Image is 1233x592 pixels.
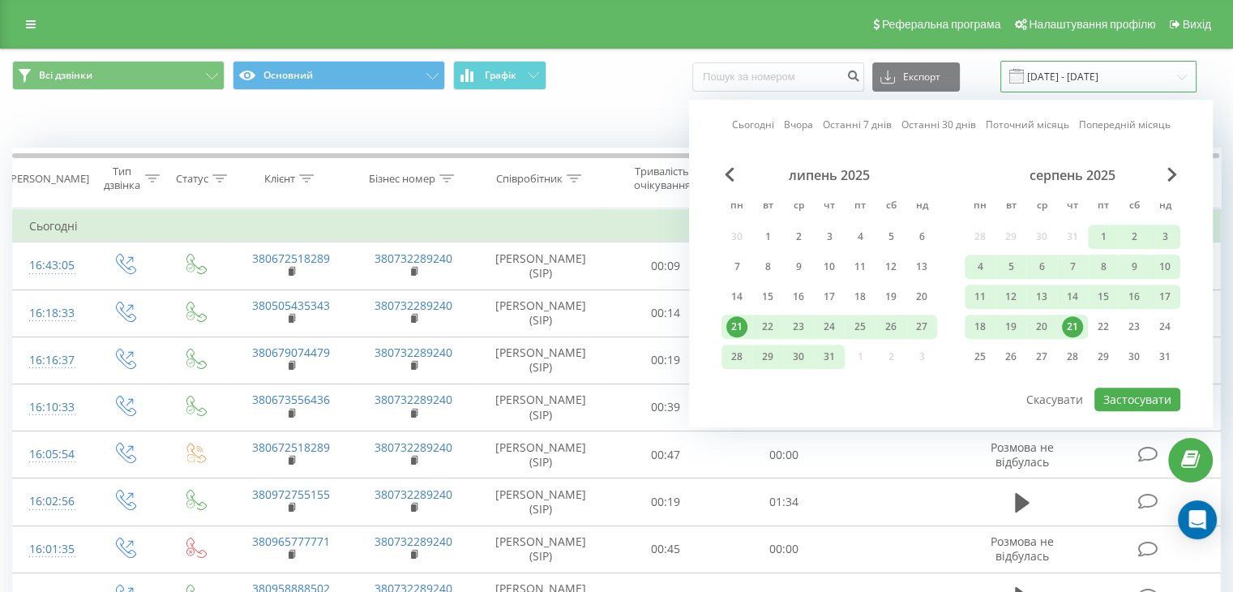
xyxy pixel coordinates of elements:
[880,316,901,337] div: 26
[757,316,778,337] div: 22
[1062,316,1083,337] div: 21
[995,345,1026,369] div: вт 26 серп 2025 р.
[622,165,703,192] div: Тривалість очікування
[906,285,937,309] div: нд 20 лип 2025 р.
[1088,225,1119,249] div: пт 1 серп 2025 р.
[1031,286,1052,307] div: 13
[965,315,995,339] div: пн 18 серп 2025 р.
[906,255,937,279] div: нд 13 лип 2025 р.
[901,118,976,133] a: Останні 30 днів
[757,286,778,307] div: 15
[607,526,725,573] td: 00:45
[607,431,725,478] td: 00:47
[29,439,72,470] div: 16:05:54
[1031,346,1052,367] div: 27
[29,486,72,517] div: 16:02:56
[252,392,330,407] a: 380673556436
[788,256,809,277] div: 9
[1029,18,1155,31] span: Налаштування профілю
[1093,256,1114,277] div: 8
[965,285,995,309] div: пн 11 серп 2025 р.
[375,392,452,407] a: 380732289240
[1091,195,1115,219] abbr: п’ятниця
[1094,388,1180,411] button: Застосувати
[788,226,809,247] div: 2
[814,345,845,369] div: чт 31 лип 2025 р.
[788,316,809,337] div: 23
[1167,167,1177,182] span: Next Month
[721,255,752,279] div: пн 7 лип 2025 р.
[1057,285,1088,309] div: чт 14 серп 2025 р.
[475,242,607,290] td: [PERSON_NAME] (SIP)
[819,286,840,307] div: 17
[1183,18,1211,31] span: Вихід
[880,226,901,247] div: 5
[1088,345,1119,369] div: пт 29 серп 2025 р.
[475,478,607,526] td: [PERSON_NAME] (SIP)
[819,346,840,367] div: 31
[991,440,1054,470] span: Розмова не відбулась
[732,118,774,133] a: Сьогодні
[1119,255,1150,279] div: сб 9 серп 2025 р.
[819,226,840,247] div: 3
[102,165,140,192] div: Тип дзвінка
[995,285,1026,309] div: вт 12 серп 2025 р.
[970,256,991,277] div: 4
[783,315,814,339] div: ср 23 лип 2025 р.
[7,172,89,186] div: [PERSON_NAME]
[485,70,516,81] span: Графік
[725,195,749,219] abbr: понеділок
[1057,345,1088,369] div: чт 28 серп 2025 р.
[725,526,842,573] td: 00:00
[850,256,871,277] div: 11
[880,286,901,307] div: 19
[1124,256,1145,277] div: 9
[1154,316,1175,337] div: 24
[999,195,1023,219] abbr: вівторок
[991,534,1054,564] span: Розмова не відбулась
[872,62,960,92] button: Експорт
[725,167,734,182] span: Previous Month
[819,256,840,277] div: 10
[1026,315,1057,339] div: ср 20 серп 2025 р.
[1124,346,1145,367] div: 30
[911,316,932,337] div: 27
[1031,316,1052,337] div: 20
[475,384,607,431] td: [PERSON_NAME] (SIP)
[970,316,991,337] div: 18
[1150,345,1180,369] div: нд 31 серп 2025 р.
[264,172,295,186] div: Клієнт
[1031,256,1052,277] div: 6
[252,251,330,266] a: 380672518289
[607,384,725,431] td: 00:39
[786,195,811,219] abbr: середа
[876,315,906,339] div: сб 26 лип 2025 р.
[1119,225,1150,249] div: сб 2 серп 2025 р.
[752,315,783,339] div: вт 22 лип 2025 р.
[375,440,452,455] a: 380732289240
[882,18,1001,31] span: Реферальна програма
[252,440,330,455] a: 380672518289
[1093,316,1114,337] div: 22
[986,118,1069,133] a: Поточний місяць
[1150,285,1180,309] div: нд 17 серп 2025 р.
[1000,316,1021,337] div: 19
[725,478,842,526] td: 01:34
[814,285,845,309] div: чт 17 лип 2025 р.
[607,242,725,290] td: 00:09
[726,256,747,277] div: 7
[817,195,841,219] abbr: четвер
[1154,226,1175,247] div: 3
[814,315,845,339] div: чт 24 лип 2025 р.
[911,256,932,277] div: 13
[725,431,842,478] td: 00:00
[1124,286,1145,307] div: 16
[906,225,937,249] div: нд 6 лип 2025 р.
[375,345,452,360] a: 380732289240
[252,298,330,313] a: 380505435343
[848,195,872,219] abbr: п’ятниця
[1062,256,1083,277] div: 7
[783,285,814,309] div: ср 16 лип 2025 р.
[1017,388,1092,411] button: Скасувати
[607,290,725,337] td: 00:14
